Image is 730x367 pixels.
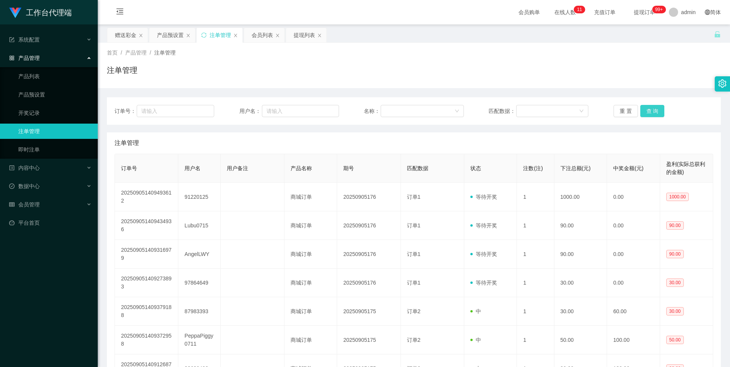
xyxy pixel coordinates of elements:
span: 下注总额(元) [560,165,591,171]
td: 30.00 [554,269,607,297]
span: 注数(注) [523,165,543,171]
td: 20250905176 [337,240,401,269]
span: 匹配数据： [489,107,516,115]
span: 等待开奖 [470,194,497,200]
span: 90.00 [666,221,684,230]
td: 20250905176 [337,183,401,211]
span: 用户名 [184,165,200,171]
h1: 注单管理 [107,64,137,76]
td: 商城订单 [284,297,338,326]
span: 状态 [470,165,481,171]
td: 0.00 [607,211,660,240]
td: 商城订单 [284,269,338,297]
i: 图标: close [317,33,322,38]
sup: 11 [574,6,585,13]
span: 产品名称 [291,165,312,171]
span: 期号 [343,165,354,171]
h1: 工作台代理端 [26,0,72,25]
span: 订单号 [121,165,137,171]
input: 请输入 [262,105,339,117]
p: 1 [580,6,582,13]
img: logo.9652507e.png [9,8,21,18]
td: 202509051409379188 [115,297,178,326]
div: 提现列表 [294,28,315,42]
td: 90.00 [554,240,607,269]
span: 首页 [107,50,118,56]
td: 1 [517,240,554,269]
div: 产品预设置 [157,28,184,42]
span: 等待开奖 [470,251,497,257]
span: 匹配数据 [407,165,428,171]
td: 97864649 [178,269,221,297]
td: PeppaPiggy0711 [178,326,221,354]
a: 工作台代理端 [9,9,72,15]
span: 产品管理 [9,55,40,61]
span: 等待开奖 [470,222,497,229]
span: 订单1 [407,251,421,257]
td: 20250905175 [337,326,401,354]
td: 100.00 [607,326,660,354]
td: 0.00 [607,269,660,297]
span: 中奖金额(元) [613,165,643,171]
a: 图标: dashboard平台首页 [9,215,92,230]
td: 1 [517,183,554,211]
span: 产品管理 [125,50,147,56]
td: 202509051409434936 [115,211,178,240]
span: / [150,50,151,56]
td: 商城订单 [284,326,338,354]
i: 图标: close [275,33,280,38]
span: 50.00 [666,336,684,344]
td: 1 [517,211,554,240]
i: 图标: sync [201,32,207,38]
button: 重 置 [614,105,638,117]
span: 盈利(实际总获利的金额) [666,161,706,175]
td: 20250905175 [337,297,401,326]
td: 商城订单 [284,183,338,211]
input: 请输入 [137,105,214,117]
span: 30.00 [666,278,684,287]
i: 图标: form [9,37,15,42]
span: 充值订单 [590,10,619,15]
a: 即时注单 [18,142,92,157]
div: 赠送彩金 [115,28,136,42]
span: 订单2 [407,308,421,314]
td: 90.00 [554,211,607,240]
button: 查 询 [640,105,665,117]
td: 50.00 [554,326,607,354]
span: 订单2 [407,337,421,343]
td: 0.00 [607,240,660,269]
i: 图标: down [579,109,584,114]
td: 202509051409316979 [115,240,178,269]
span: 会员管理 [9,201,40,208]
i: 图标: table [9,202,15,207]
a: 开奖记录 [18,105,92,121]
i: 图标: down [455,109,459,114]
a: 注单管理 [18,124,92,139]
span: 中 [470,308,481,314]
td: AngelLWY [178,240,221,269]
span: 提现订单 [630,10,659,15]
td: 20250905176 [337,269,401,297]
i: 图标: unlock [714,31,721,38]
td: 60.00 [607,297,660,326]
i: 图标: close [233,33,238,38]
td: 商城订单 [284,240,338,269]
span: 等待开奖 [470,280,497,286]
div: 会员列表 [252,28,273,42]
span: / [121,50,122,56]
span: 名称： [364,107,381,115]
div: 注单管理 [210,28,231,42]
span: 在线人数 [551,10,580,15]
i: 图标: menu-fold [107,0,133,25]
td: 商城订单 [284,211,338,240]
span: 30.00 [666,307,684,315]
td: 202509051409493612 [115,183,178,211]
span: 90.00 [666,250,684,258]
span: 订单号： [115,107,137,115]
td: 87983393 [178,297,221,326]
td: Lubu0715 [178,211,221,240]
i: 图标: profile [9,165,15,171]
i: 图标: close [139,33,143,38]
td: 202509051409273893 [115,269,178,297]
span: 注单管理 [154,50,176,56]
